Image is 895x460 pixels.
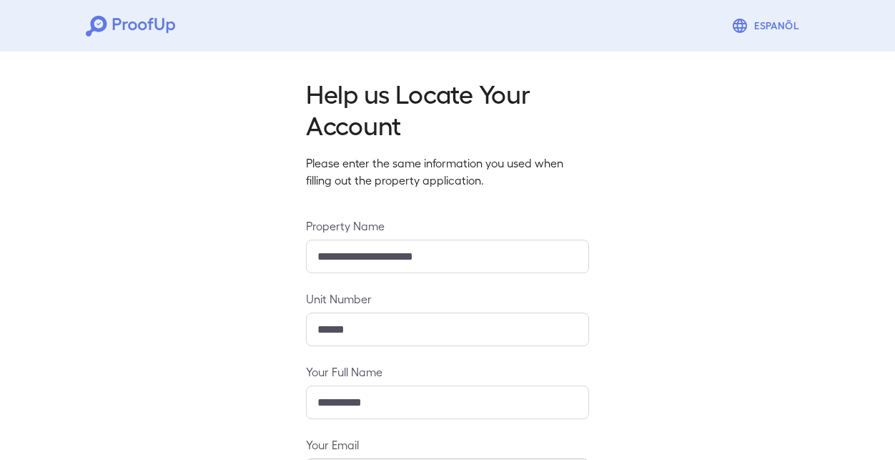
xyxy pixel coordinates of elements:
[306,217,589,234] label: Property Name
[726,11,809,40] button: Espanõl
[306,436,589,453] label: Your Email
[306,363,589,380] label: Your Full Name
[306,155,589,189] p: Please enter the same information you used when filling out the property application.
[306,77,589,140] h2: Help us Locate Your Account
[306,290,589,307] label: Unit Number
